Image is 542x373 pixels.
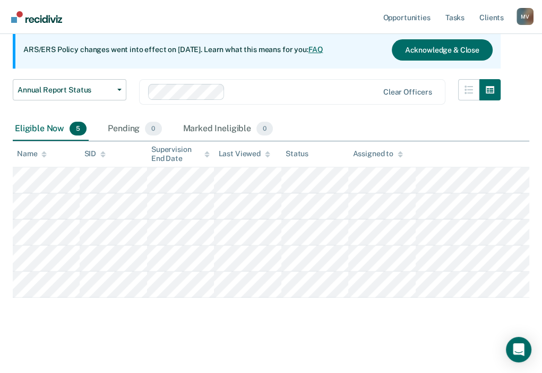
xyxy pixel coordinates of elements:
div: SID [84,149,106,158]
span: 5 [70,122,87,135]
button: Profile dropdown button [517,8,534,25]
div: Last Viewed [218,149,270,158]
div: Status [286,149,308,158]
div: Marked Ineligible0 [181,117,276,141]
div: Supervision End Date [151,145,210,163]
button: Annual Report Status [13,79,126,100]
div: Pending0 [106,117,164,141]
a: FAQ [308,45,323,54]
div: Open Intercom Messenger [506,337,531,362]
span: Annual Report Status [18,86,113,95]
div: Assigned to [352,149,402,158]
div: Name [17,149,47,158]
img: Recidiviz [11,11,62,23]
div: Clear officers [383,88,432,97]
div: Eligible Now5 [13,117,89,141]
p: ARS/ERS Policy changes went into effect on [DATE]. Learn what this means for you: [23,45,323,55]
button: Acknowledge & Close [392,39,493,61]
span: 0 [256,122,273,135]
div: M V [517,8,534,25]
span: 0 [145,122,161,135]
